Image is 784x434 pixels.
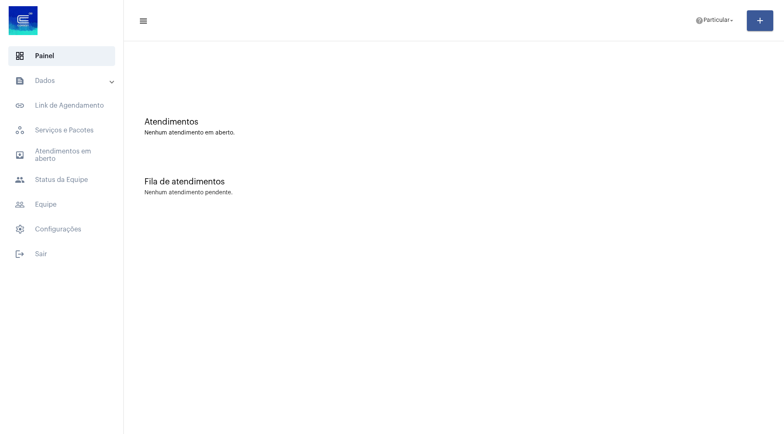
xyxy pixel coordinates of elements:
[8,46,115,66] span: Painel
[8,244,115,264] span: Sair
[15,76,110,86] mat-panel-title: Dados
[728,17,735,24] mat-icon: arrow_drop_down
[15,101,25,111] mat-icon: sidenav icon
[144,118,763,127] div: Atendimentos
[144,190,233,196] div: Nenhum atendimento pendente.
[8,145,115,165] span: Atendimentos em aberto
[8,96,115,116] span: Link de Agendamento
[15,150,25,160] mat-icon: sidenav icon
[755,16,765,26] mat-icon: add
[5,71,123,91] mat-expansion-panel-header: sidenav iconDados
[704,18,730,24] span: Particular
[8,120,115,140] span: Serviços e Pacotes
[15,224,25,234] span: sidenav icon
[8,219,115,239] span: Configurações
[139,16,147,26] mat-icon: sidenav icon
[15,125,25,135] span: sidenav icon
[144,130,763,136] div: Nenhum atendimento em aberto.
[15,249,25,259] mat-icon: sidenav icon
[15,76,25,86] mat-icon: sidenav icon
[8,195,115,215] span: Equipe
[695,17,704,25] mat-icon: help
[7,4,40,37] img: d4669ae0-8c07-2337-4f67-34b0df7f5ae4.jpeg
[15,51,25,61] span: sidenav icon
[15,175,25,185] mat-icon: sidenav icon
[144,177,763,186] div: Fila de atendimentos
[15,200,25,210] mat-icon: sidenav icon
[690,12,740,29] button: Particular
[8,170,115,190] span: Status da Equipe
